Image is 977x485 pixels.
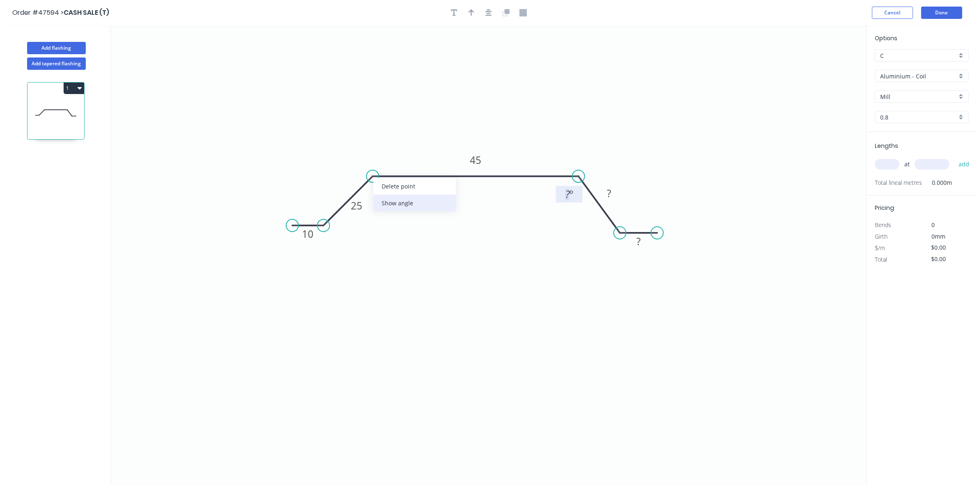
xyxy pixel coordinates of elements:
[373,178,456,195] div: Delete point
[302,227,313,241] tspan: 10
[922,177,952,188] span: 0.000m
[351,199,363,212] tspan: 25
[921,7,962,19] button: Done
[12,8,64,17] span: Order #47594 >
[932,232,946,240] span: 0mm
[64,8,109,17] span: CASH SALE (T)
[904,159,910,170] span: at
[872,7,913,19] button: Cancel
[470,153,481,167] tspan: 45
[373,195,456,211] div: Show angle
[875,142,898,150] span: Lengths
[111,25,866,485] svg: 0
[875,221,891,229] span: Bends
[27,57,86,70] button: Add tapered flashing
[954,157,974,171] button: add
[875,232,888,240] span: Girth
[64,83,84,94] button: 1
[875,255,887,263] span: Total
[932,221,935,229] span: 0
[880,51,957,60] input: Price level
[607,186,611,200] tspan: ?
[565,187,570,201] tspan: ?
[880,92,957,101] input: Colour
[875,34,897,42] span: Options
[27,42,86,54] button: Add flashing
[880,113,957,122] input: Thickness
[636,234,641,248] tspan: ?
[570,187,573,201] tspan: º
[875,204,894,212] span: Pricing
[880,72,957,80] input: Material
[875,244,885,252] span: $/m
[875,177,922,188] span: Total lineal metres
